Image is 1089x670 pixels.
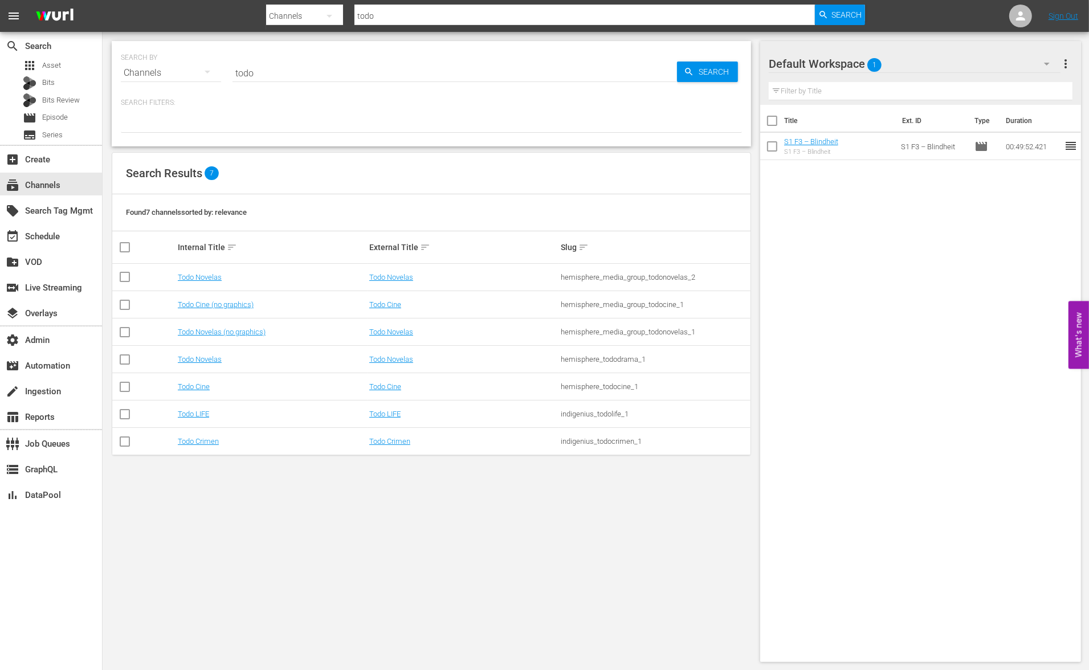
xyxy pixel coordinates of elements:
[369,382,401,391] a: Todo Cine
[369,355,413,363] a: Todo Novelas
[6,255,19,269] span: VOD
[126,166,202,180] span: Search Results
[178,382,210,391] a: Todo Cine
[6,463,19,476] span: GraphQL
[121,98,742,108] p: Search Filters:
[178,328,266,336] a: Todo Novelas (no graphics)
[178,240,366,254] div: Internal Title
[832,5,862,25] span: Search
[815,5,865,25] button: Search
[23,111,36,125] span: Episode
[369,273,413,281] a: Todo Novelas
[561,273,749,281] div: hemisphere_media_group_todonovelas_2
[1049,11,1078,21] a: Sign Out
[23,76,36,90] div: Bits
[1001,133,1064,160] td: 00:49:52.421
[769,48,1061,80] div: Default Workspace
[6,488,19,502] span: DataPool
[27,3,82,30] img: ans4CAIJ8jUAAAAAAAAAAAAAAAAAAAAAAAAgQb4GAAAAAAAAAAAAAAAAAAAAAAAAJMjXAAAAAAAAAAAAAAAAAAAAAAAAgAT5G...
[999,105,1067,137] th: Duration
[42,95,80,106] span: Bits Review
[178,410,209,418] a: Todo LIFE
[178,355,222,363] a: Todo Novelas
[369,437,410,446] a: Todo Crimen
[6,39,19,53] span: Search
[369,410,401,418] a: Todo LIFE
[23,59,36,72] span: Asset
[1059,50,1072,77] button: more_vert
[561,240,749,254] div: Slug
[784,148,838,156] div: S1 F3 – Blindheit
[6,153,19,166] span: Create
[784,137,838,146] a: S1 F3 – Blindheit
[178,437,219,446] a: Todo Crimen
[369,300,401,309] a: Todo Cine
[1068,301,1089,369] button: Open Feedback Widget
[6,437,19,451] span: Job Queues
[369,328,413,336] a: Todo Novelas
[784,105,895,137] th: Title
[561,410,749,418] div: indigenius_todolife_1
[561,355,749,363] div: hemisphere_tododrama_1
[6,333,19,347] span: Admin
[968,105,999,137] th: Type
[178,300,254,309] a: Todo Cine (no graphics)
[1064,139,1078,153] span: reorder
[561,300,749,309] div: hemisphere_media_group_todocine_1
[420,242,430,252] span: sort
[6,410,19,424] span: Reports
[23,93,36,107] div: Bits Review
[897,133,970,160] td: S1 F3 – Blindheit
[561,328,749,336] div: hemisphere_media_group_todonovelas_1
[895,105,968,137] th: Ext. ID
[42,129,63,141] span: Series
[561,382,749,391] div: hemisphere_todocine_1
[578,242,589,252] span: sort
[227,242,237,252] span: sort
[6,204,19,218] span: Search Tag Mgmt
[6,307,19,320] span: Overlays
[1059,57,1072,71] span: more_vert
[369,240,557,254] div: External Title
[23,128,36,142] span: Series
[694,62,738,82] span: Search
[974,140,988,153] span: Episode
[6,281,19,295] span: Live Streaming
[677,62,738,82] button: Search
[6,178,19,192] span: Channels
[178,273,222,281] a: Todo Novelas
[6,230,19,243] span: Schedule
[126,208,247,216] span: Found 7 channels sorted by: relevance
[7,9,21,23] span: menu
[6,385,19,398] span: Ingestion
[561,437,749,446] div: indigenius_todocrimen_1
[121,57,221,89] div: Channels
[42,60,61,71] span: Asset
[42,77,55,88] span: Bits
[205,166,219,180] span: 7
[867,53,882,77] span: 1
[6,359,19,373] span: Automation
[42,112,68,123] span: Episode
